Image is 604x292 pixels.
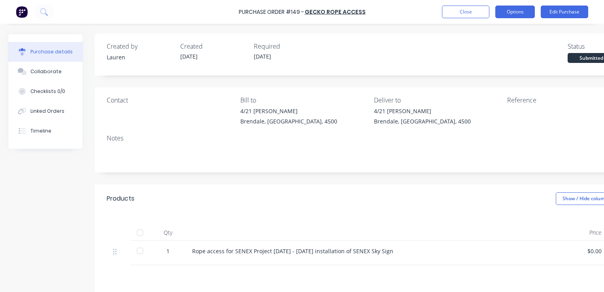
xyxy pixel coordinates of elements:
img: Factory [16,6,28,18]
button: Options [495,6,535,18]
button: Linked Orders [8,101,83,121]
div: Brendale, [GEOGRAPHIC_DATA], 4500 [240,117,337,125]
button: Timeline [8,121,83,141]
div: Linked Orders [30,108,64,115]
div: Contact [107,95,234,105]
a: Gecko Rope Access [305,8,366,16]
div: 1 [157,247,179,255]
div: Deliver to [374,95,502,105]
div: Qty [150,225,186,241]
div: $0.00 [587,247,602,255]
button: Purchase details [8,42,83,62]
div: Purchase Order #149 - [239,8,304,16]
div: Bill to [240,95,368,105]
div: 4/21 [PERSON_NAME] [374,107,471,115]
div: Lauren [107,53,174,61]
div: Brendale, [GEOGRAPHIC_DATA], 4500 [374,117,471,125]
div: Created [180,42,247,51]
button: Close [442,6,489,18]
button: Edit Purchase [541,6,588,18]
div: Created by [107,42,174,51]
div: Purchase details [30,48,73,55]
div: Collaborate [30,68,62,75]
div: Required [254,42,321,51]
button: Collaborate [8,62,83,82]
div: Rope access for SENEX Project [DATE] - [DATE] installation of SENEX Sky Sign [192,247,575,255]
button: Checklists 0/0 [8,82,83,101]
div: 4/21 [PERSON_NAME] [240,107,337,115]
div: Timeline [30,127,51,135]
div: Products [107,194,134,203]
div: Checklists 0/0 [30,88,65,95]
